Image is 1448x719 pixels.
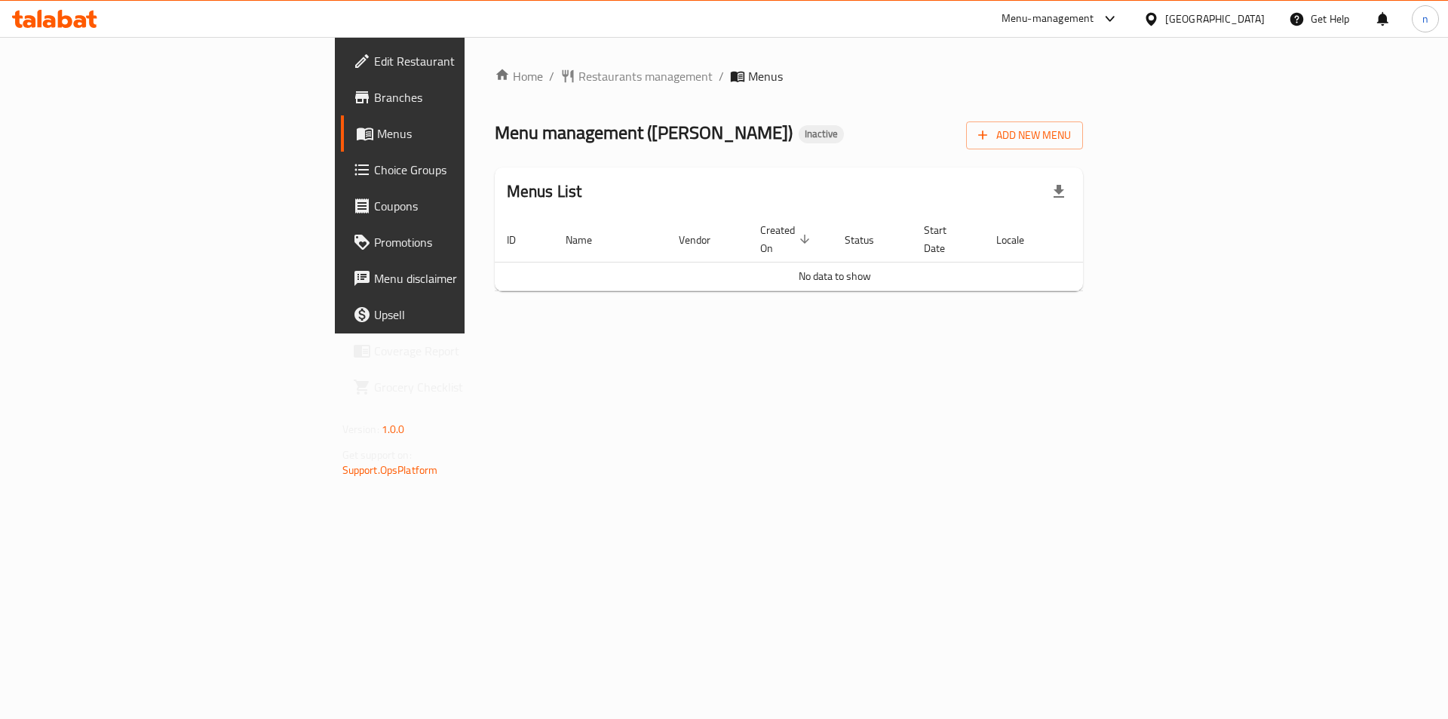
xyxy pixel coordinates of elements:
[341,188,577,224] a: Coupons
[341,224,577,260] a: Promotions
[966,121,1083,149] button: Add New Menu
[1422,11,1428,27] span: n
[495,217,1175,291] table: enhanced table
[374,197,565,215] span: Coupons
[560,67,713,85] a: Restaurants management
[374,233,565,251] span: Promotions
[374,342,565,360] span: Coverage Report
[507,180,582,203] h2: Menus List
[341,333,577,369] a: Coverage Report
[342,419,379,439] span: Version:
[495,67,1084,85] nav: breadcrumb
[996,231,1044,249] span: Locale
[342,445,412,465] span: Get support on:
[495,115,793,149] span: Menu management ( [PERSON_NAME] )
[341,115,577,152] a: Menus
[679,231,730,249] span: Vendor
[341,260,577,297] a: Menu disclaimer
[374,161,565,179] span: Choice Groups
[978,126,1071,145] span: Add New Menu
[566,231,612,249] span: Name
[341,43,577,79] a: Edit Restaurant
[1062,217,1175,263] th: Actions
[924,221,966,257] span: Start Date
[341,152,577,188] a: Choice Groups
[374,52,565,70] span: Edit Restaurant
[341,79,577,115] a: Branches
[341,297,577,333] a: Upsell
[374,269,565,287] span: Menu disclaimer
[719,67,724,85] li: /
[374,306,565,324] span: Upsell
[799,128,844,140] span: Inactive
[799,266,871,286] span: No data to show
[760,221,814,257] span: Created On
[374,88,565,106] span: Branches
[377,124,565,143] span: Menus
[507,231,535,249] span: ID
[342,460,438,480] a: Support.OpsPlatform
[1002,10,1094,28] div: Menu-management
[845,231,894,249] span: Status
[1041,174,1077,210] div: Export file
[578,67,713,85] span: Restaurants management
[341,369,577,405] a: Grocery Checklist
[799,125,844,143] div: Inactive
[748,67,783,85] span: Menus
[1165,11,1265,27] div: [GEOGRAPHIC_DATA]
[374,378,565,396] span: Grocery Checklist
[382,419,405,439] span: 1.0.0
